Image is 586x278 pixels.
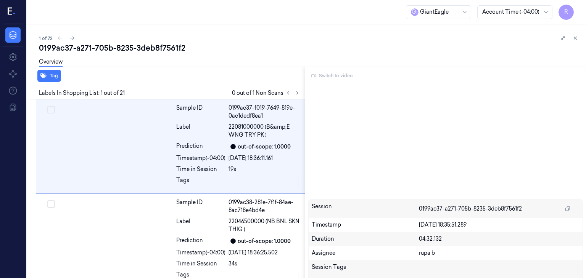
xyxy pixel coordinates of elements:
div: Session [312,203,419,215]
div: Time in Session [176,165,225,173]
button: Select row [47,106,55,113]
span: 22081000000 (B&amp;E WNG TRY PK ) [229,123,300,139]
div: Prediction [176,236,225,246]
button: Select row [47,200,55,208]
div: Session Tags [312,263,419,275]
div: 0199ac37-f019-7649-819e-0ac1dedf8ea1 [229,104,300,120]
div: Sample ID [176,104,225,120]
div: [DATE] 18:35:51.289 [419,221,580,229]
div: 04:32.132 [419,235,580,243]
div: [DATE] 18:36:11.161 [229,154,300,162]
div: out-of-scope: 1.0000 [238,143,291,151]
div: 0199ac37-a271-705b-8235-3deb8f7561f2 [39,43,580,53]
span: 0199ac37-a271-705b-8235-3deb8f7561f2 [419,205,522,213]
span: 22046500000 (NB BNL SKN THIG ) [229,217,300,233]
div: rupa b [419,249,580,257]
div: Duration [312,235,419,243]
span: 0 out of 1 Non Scans [232,88,302,97]
div: [DATE] 18:36:25.502 [229,249,300,257]
div: Timestamp (-04:00) [176,154,225,162]
div: Timestamp (-04:00) [176,249,225,257]
span: Labels In Shopping List: 1 out of 21 [39,89,125,97]
span: 1 of 72 [39,35,52,42]
div: Timestamp [312,221,419,229]
div: out-of-scope: 1.0000 [238,237,291,245]
div: Sample ID [176,198,225,214]
div: 34s [229,260,300,268]
button: R [559,5,574,20]
div: Label [176,123,225,139]
span: G i [411,8,419,16]
div: Assignee [312,249,419,257]
div: 0199ac38-281e-7f1f-84ae-8ac718e4bd4e [229,198,300,214]
a: Overview [39,58,63,67]
div: Prediction [176,142,225,151]
div: Time in Session [176,260,225,268]
div: Tags [176,176,225,189]
div: Label [176,217,225,233]
button: Tag [37,70,61,82]
div: 19s [229,165,300,173]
